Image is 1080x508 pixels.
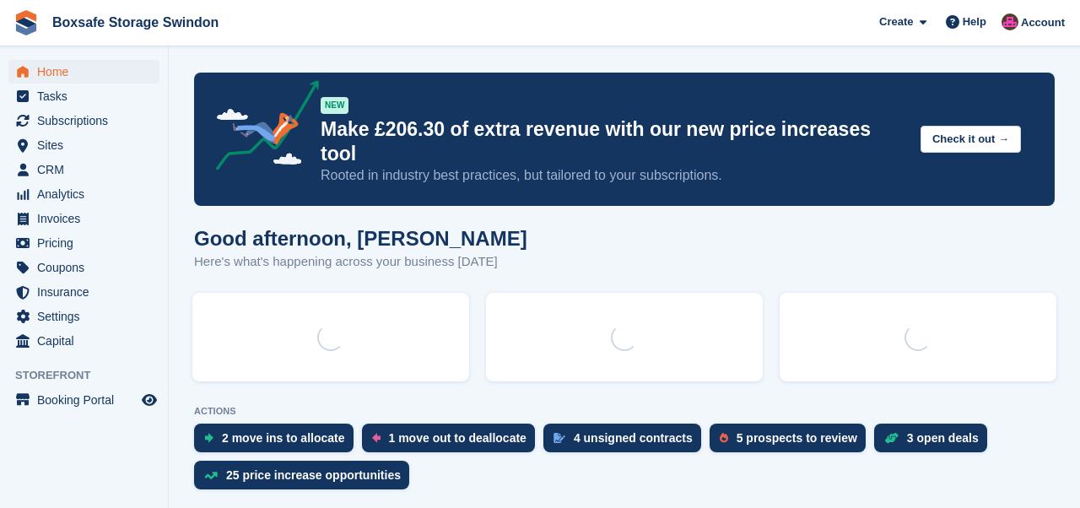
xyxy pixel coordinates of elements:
[194,252,527,272] p: Here's what's happening across your business [DATE]
[8,231,159,255] a: menu
[1021,14,1065,31] span: Account
[8,109,159,132] a: menu
[194,461,418,498] a: 25 price increase opportunities
[37,256,138,279] span: Coupons
[8,84,159,108] a: menu
[8,388,159,412] a: menu
[963,14,986,30] span: Help
[321,97,348,114] div: NEW
[1002,14,1018,30] img: Philip Matthews
[362,424,543,461] a: 1 move out to deallocate
[37,109,138,132] span: Subscriptions
[372,433,381,443] img: move_outs_to_deallocate_icon-f764333ba52eb49d3ac5e1228854f67142a1ed5810a6f6cc68b1a99e826820c5.svg
[8,280,159,304] a: menu
[37,207,138,230] span: Invoices
[8,60,159,84] a: menu
[8,158,159,181] a: menu
[204,433,213,443] img: move_ins_to_allocate_icon-fdf77a2bb77ea45bf5b3d319d69a93e2d87916cf1d5bf7949dd705db3b84f3ca.svg
[222,431,345,445] div: 2 move ins to allocate
[8,207,159,230] a: menu
[574,431,693,445] div: 4 unsigned contracts
[37,231,138,255] span: Pricing
[879,14,913,30] span: Create
[37,388,138,412] span: Booking Portal
[139,390,159,410] a: Preview store
[907,431,979,445] div: 3 open deals
[37,182,138,206] span: Analytics
[8,182,159,206] a: menu
[389,431,526,445] div: 1 move out to deallocate
[37,133,138,157] span: Sites
[46,8,225,36] a: Boxsafe Storage Swindon
[37,60,138,84] span: Home
[37,329,138,353] span: Capital
[204,472,218,479] img: price_increase_opportunities-93ffe204e8149a01c8c9dc8f82e8f89637d9d84a8eef4429ea346261dce0b2c0.svg
[874,424,996,461] a: 3 open deals
[8,305,159,328] a: menu
[321,117,907,166] p: Make £206.30 of extra revenue with our new price increases tool
[321,166,907,185] p: Rooted in industry best practices, but tailored to your subscriptions.
[543,424,710,461] a: 4 unsigned contracts
[553,433,565,443] img: contract_signature_icon-13c848040528278c33f63329250d36e43548de30e8caae1d1a13099fd9432cc5.svg
[37,158,138,181] span: CRM
[37,305,138,328] span: Settings
[921,126,1021,154] button: Check it out →
[226,468,401,482] div: 25 price increase opportunities
[194,424,362,461] a: 2 move ins to allocate
[37,84,138,108] span: Tasks
[37,280,138,304] span: Insurance
[202,80,320,176] img: price-adjustments-announcement-icon-8257ccfd72463d97f412b2fc003d46551f7dbcb40ab6d574587a9cd5c0d94...
[13,10,39,35] img: stora-icon-8386f47178a22dfd0bd8f6a31ec36ba5ce8667c1dd55bd0f319d3a0aa187defe.svg
[737,431,857,445] div: 5 prospects to review
[15,367,168,384] span: Storefront
[720,433,728,443] img: prospect-51fa495bee0391a8d652442698ab0144808aea92771e9ea1ae160a38d050c398.svg
[8,256,159,279] a: menu
[8,329,159,353] a: menu
[710,424,874,461] a: 5 prospects to review
[194,227,527,250] h1: Good afternoon, [PERSON_NAME]
[8,133,159,157] a: menu
[194,406,1055,417] p: ACTIONS
[884,432,899,444] img: deal-1b604bf984904fb50ccaf53a9ad4b4a5d6e5aea283cecdc64d6e3604feb123c2.svg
